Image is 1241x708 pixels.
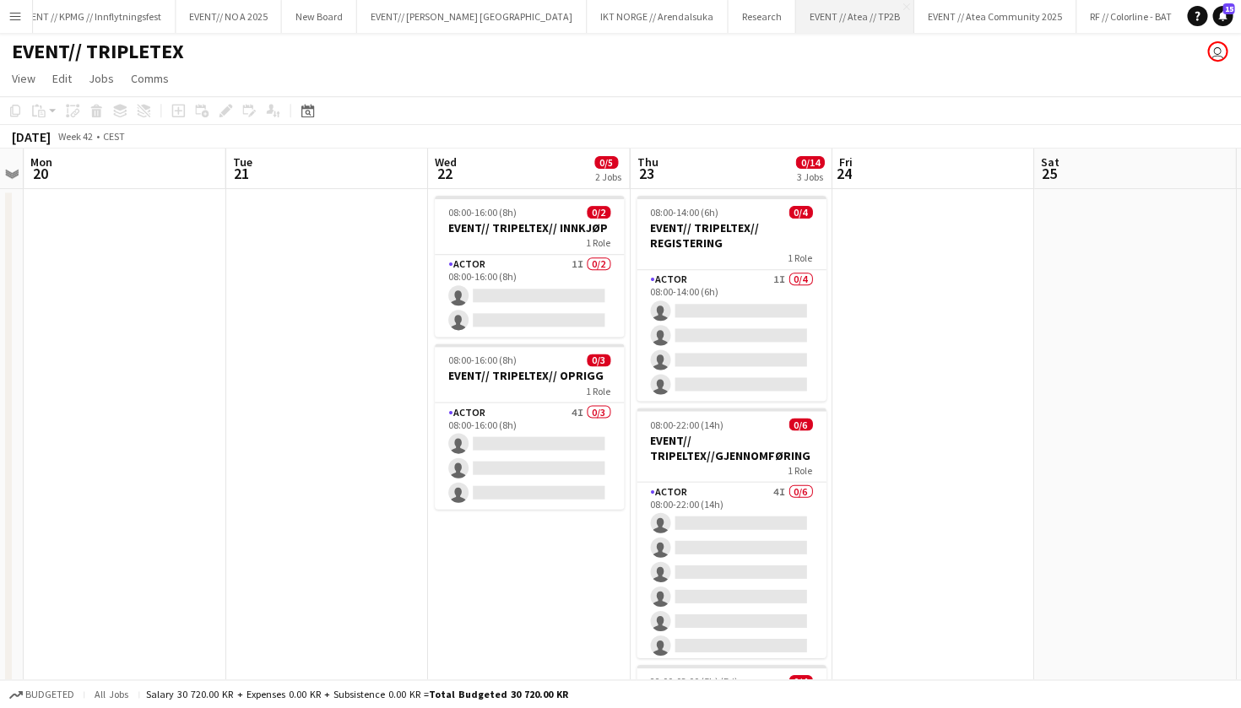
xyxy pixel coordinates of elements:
span: 08:00-14:00 (6h) [651,207,719,219]
span: 0/5 [595,157,619,170]
h3: EVENT// TRIPELTEX// INNKJØP [436,221,625,236]
button: Budgeted [8,685,79,704]
app-card-role: Actor1I0/408:00-14:00 (6h) [637,271,826,402]
span: Tue [234,155,253,170]
app-job-card: 08:00-22:00 (14h)0/6EVENT// TRIPELTEX//GJENNOMFØRING1 RoleActor4I0/608:00-22:00 (14h) [637,408,826,658]
h1: EVENT// TRIPLETEX [14,40,186,65]
div: [DATE] [14,129,52,146]
span: 23 [635,165,658,184]
span: Fri [839,155,853,170]
span: Week 42 [56,131,98,143]
button: EVENT // Atea // TP2B [796,1,914,34]
span: View [14,72,37,87]
span: Wed [436,155,458,170]
app-card-role: Actor4I0/608:00-22:00 (14h) [637,483,826,662]
span: Jobs [90,72,116,87]
app-user-avatar: Ylva Barane [1207,42,1227,62]
span: 1 Role [587,385,611,397]
span: 22:00-03:00 (5h) (Fri) [651,675,739,688]
span: 20 [30,165,54,184]
span: Edit [54,72,73,87]
a: Edit [47,68,80,90]
span: All jobs [93,688,133,700]
div: 3 Jobs [797,171,824,184]
div: Salary 30 720.00 KR + Expenses 0.00 KR + Subsistence 0.00 KR = [148,688,569,700]
span: 0/14 [796,157,825,170]
span: 08:00-16:00 (8h) [449,354,518,367]
app-job-card: 08:00-16:00 (8h)0/3EVENT// TRIPELTEX// OPRIGG1 RoleActor4I0/308:00-16:00 (8h) [436,344,625,510]
span: Thu [637,155,658,170]
app-job-card: 08:00-16:00 (8h)0/2EVENT// TRIPELTEX// INNKJØP1 RoleActor1I0/208:00-16:00 (8h) [436,197,625,338]
span: 0/4 [789,207,813,219]
span: 1 Role [587,237,611,250]
button: New Board [283,1,358,34]
span: 24 [837,165,853,184]
span: 15 [1222,4,1234,15]
span: Sat [1041,155,1059,170]
button: EVENT // KPMG // Innflytningsfest [9,1,177,34]
span: 08:00-22:00 (14h) [651,419,724,431]
div: CEST [105,131,127,143]
a: Jobs [84,68,122,90]
button: EVENT // Atea Community 2025 [914,1,1076,34]
h3: EVENT// TRIPELTEX//GJENNOMFØRING [637,433,826,463]
span: 1 Role [788,464,813,477]
span: 1 Role [788,252,813,265]
span: 21 [231,165,253,184]
span: Mon [32,155,54,170]
span: 0/2 [588,207,611,219]
span: 0/3 [588,354,611,367]
a: View [7,68,44,90]
a: 15 [1212,7,1233,27]
span: 22 [433,165,458,184]
span: Total Budgeted 30 720.00 KR [430,688,569,700]
h3: EVENT// TRIPELTEX// OPRIGG [436,369,625,384]
app-card-role: Actor4I0/308:00-16:00 (8h) [436,403,625,510]
app-card-role: Actor1I0/208:00-16:00 (8h) [436,256,625,338]
span: 25 [1038,165,1059,184]
span: 0/6 [789,419,813,431]
a: Comms [126,68,177,90]
span: Comms [133,72,171,87]
button: Research [729,1,796,34]
span: Budgeted [27,689,76,700]
button: EVENT// NOA 2025 [177,1,283,34]
button: EVENT// [PERSON_NAME] [GEOGRAPHIC_DATA] [358,1,588,34]
button: RF // Colorline - BAT [1076,1,1186,34]
button: IKT NORGE // Arendalsuka [588,1,729,34]
span: 08:00-16:00 (8h) [449,207,518,219]
div: 2 Jobs [596,171,622,184]
span: 0/4 [789,675,813,688]
app-job-card: 08:00-14:00 (6h)0/4EVENT// TRIPELTEX// REGISTERING1 RoleActor1I0/408:00-14:00 (6h) [637,197,826,402]
h3: EVENT// TRIPELTEX// REGISTERING [637,221,826,251]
